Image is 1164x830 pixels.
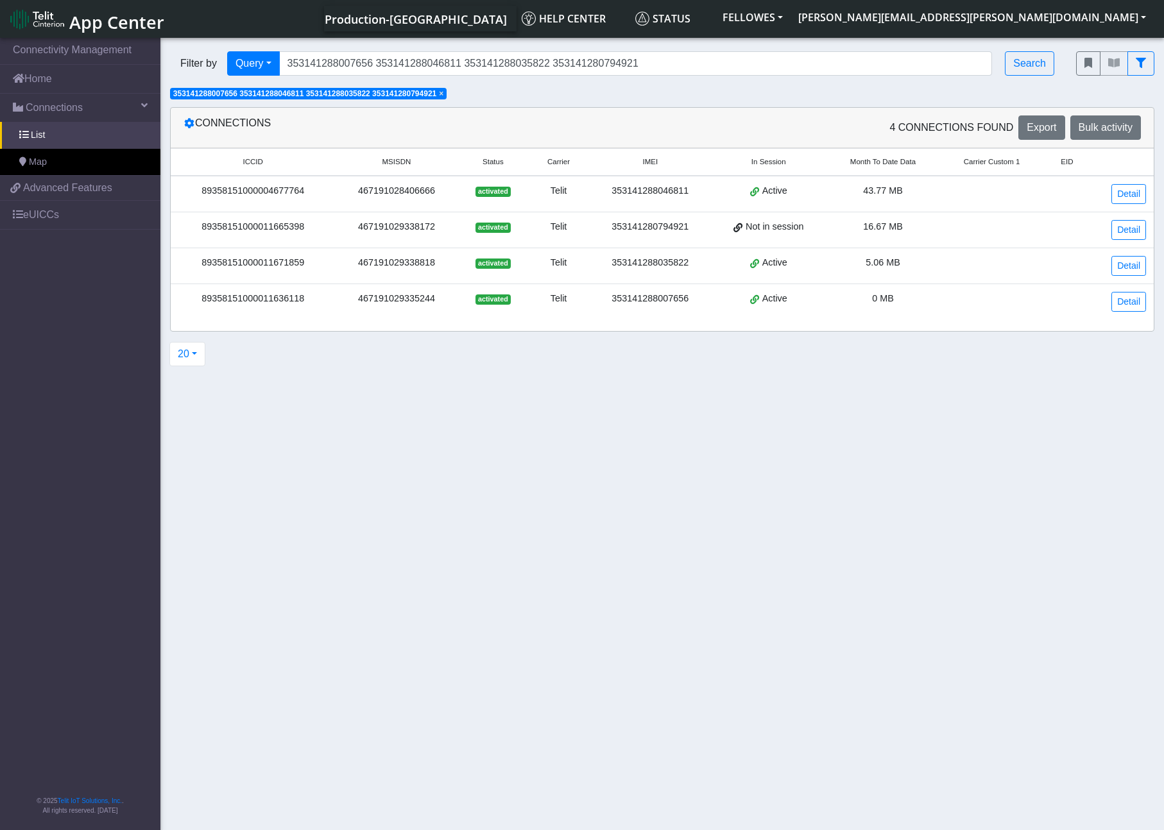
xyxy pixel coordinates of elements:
[889,120,1013,135] span: 4 Connections found
[1027,122,1056,133] span: Export
[178,256,327,270] div: 89358151000011671859
[964,157,1020,167] span: Carrier Custom 1
[1111,256,1146,276] a: Detail
[1076,51,1154,76] div: fitlers menu
[243,157,263,167] span: ICCID
[439,89,443,98] span: ×
[635,12,649,26] img: status.svg
[29,155,47,169] span: Map
[597,184,704,198] div: 353141288046811
[715,6,791,29] button: FELLOWES
[1111,292,1146,312] a: Detail
[746,220,803,234] span: Not in session
[536,184,581,198] div: Telit
[170,56,227,71] span: Filter by
[279,51,993,76] input: Search...
[10,5,162,33] a: App Center
[178,184,327,198] div: 89358151000004677764
[178,220,327,234] div: 89358151000011665398
[635,12,690,26] span: Status
[536,220,581,234] div: Telit
[475,258,511,269] span: activated
[475,187,511,197] span: activated
[169,342,205,366] button: 20
[69,10,164,34] span: App Center
[483,157,504,167] span: Status
[26,100,83,115] span: Connections
[325,12,507,27] span: Production-[GEOGRAPHIC_DATA]
[522,12,606,26] span: Help center
[866,257,900,267] span: 5.06 MB
[863,221,903,232] span: 16.67 MB
[1070,115,1141,140] button: Bulk activity
[23,180,112,196] span: Advanced Features
[762,184,787,198] span: Active
[343,184,450,198] div: 467191028406666
[1018,115,1065,140] button: Export
[475,223,511,233] span: activated
[173,89,436,98] span: 353141288007656 353141288046811 353141288035822 353141280794921
[536,292,581,306] div: Telit
[178,292,327,306] div: 89358151000011636118
[597,292,704,306] div: 353141288007656
[762,292,787,306] span: Active
[522,12,536,26] img: knowledge.svg
[1079,122,1133,133] span: Bulk activity
[343,256,450,270] div: 467191029338818
[343,292,450,306] div: 467191029335244
[597,220,704,234] div: 353141280794921
[517,6,630,31] a: Help center
[475,294,511,305] span: activated
[382,157,411,167] span: MSISDN
[324,6,506,31] a: Your current platform instance
[1111,220,1146,240] a: Detail
[227,51,280,76] button: Query
[1005,51,1054,76] button: Search
[1061,157,1073,167] span: EID
[31,128,45,142] span: List
[597,256,704,270] div: 353141288035822
[439,90,443,97] button: Close
[1111,184,1146,204] a: Detail
[174,115,662,140] div: Connections
[863,185,903,196] span: 43.77 MB
[536,256,581,270] div: Telit
[547,157,570,167] span: Carrier
[751,157,786,167] span: In Session
[642,157,658,167] span: IMEI
[762,256,787,270] span: Active
[630,6,715,31] a: Status
[58,797,122,804] a: Telit IoT Solutions, Inc.
[850,157,916,167] span: Month To Date Data
[872,293,894,303] span: 0 MB
[791,6,1154,29] button: [PERSON_NAME][EMAIL_ADDRESS][PERSON_NAME][DOMAIN_NAME]
[10,9,64,30] img: logo-telit-cinterion-gw-new.png
[343,220,450,234] div: 467191029338172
